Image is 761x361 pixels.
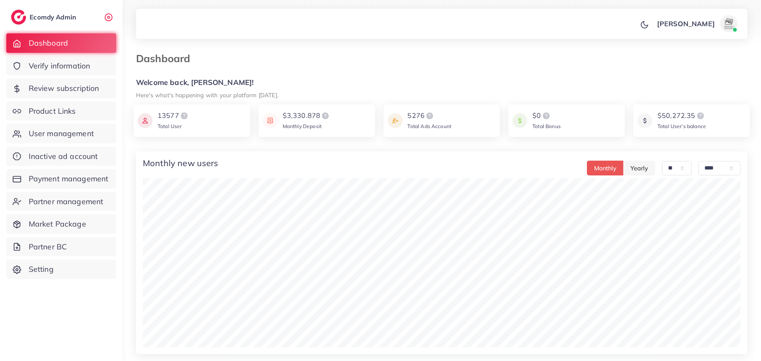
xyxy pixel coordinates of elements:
[143,158,218,168] h4: Monthly new users
[136,52,197,65] h3: Dashboard
[138,111,153,131] img: icon payment
[408,111,452,121] div: 5276
[11,10,26,25] img: logo
[29,106,76,117] span: Product Links
[532,123,561,129] span: Total Bonus
[696,111,706,121] img: logo
[179,111,189,121] img: logo
[6,101,116,121] a: Product Links
[6,56,116,76] a: Verify information
[320,111,330,121] img: logo
[29,83,99,94] span: Review subscription
[652,15,741,32] a: [PERSON_NAME]avatar
[388,111,403,131] img: icon payment
[408,123,452,129] span: Total Ads Account
[6,192,116,211] a: Partner management
[158,123,182,129] span: Total User
[6,169,116,189] a: Payment management
[283,123,322,129] span: Monthly Deposit
[30,13,78,21] h2: Ecomdy Admin
[29,219,86,230] span: Market Package
[657,19,715,29] p: [PERSON_NAME]
[6,214,116,234] a: Market Package
[29,60,90,71] span: Verify information
[29,264,54,275] span: Setting
[6,147,116,166] a: Inactive ad account
[6,79,116,98] a: Review subscription
[638,111,652,131] img: icon payment
[6,237,116,257] a: Partner BC
[587,161,624,175] button: Monthly
[29,151,98,162] span: Inactive ad account
[425,111,435,121] img: logo
[657,123,706,129] span: Total User’s balance
[6,124,116,143] a: User management
[720,15,737,32] img: avatar
[6,260,116,279] a: Setting
[541,111,551,121] img: logo
[29,196,104,207] span: Partner management
[136,91,278,98] small: Here's what's happening with your platform [DATE].
[623,161,655,175] button: Yearly
[263,111,278,131] img: icon payment
[657,111,706,121] div: $50,272.35
[29,173,109,184] span: Payment management
[136,78,747,87] h5: Welcome back, [PERSON_NAME]!
[11,10,78,25] a: logoEcomdy Admin
[29,38,68,49] span: Dashboard
[283,111,331,121] div: $3,330.878
[158,111,189,121] div: 13577
[29,128,94,139] span: User management
[29,241,67,252] span: Partner BC
[6,33,116,53] a: Dashboard
[532,111,561,121] div: $0
[513,111,527,131] img: icon payment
